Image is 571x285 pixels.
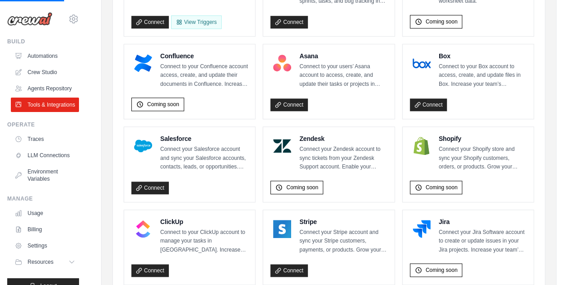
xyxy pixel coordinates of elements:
h4: Box [439,51,526,61]
a: Billing [11,222,79,237]
img: ClickUp Logo [134,220,152,238]
a: Connect [131,264,169,277]
a: Connect [270,98,308,111]
span: Coming soon [426,184,458,191]
img: Shopify Logo [413,137,431,155]
div: Manage [7,195,79,202]
a: Environment Variables [11,164,79,186]
img: Confluence Logo [134,54,152,72]
img: Salesforce Logo [134,137,152,155]
h4: Stripe [299,217,387,226]
a: Agents Repository [11,81,79,96]
p: Connect your Salesforce account and sync your Salesforce accounts, contacts, leads, or opportunit... [160,145,248,172]
p: Connect to your Box account to access, create, and update files in Box. Increase your team’s prod... [439,62,526,89]
button: Resources [11,255,79,269]
a: Crew Studio [11,65,79,79]
img: Stripe Logo [273,220,291,238]
img: Asana Logo [273,54,291,72]
a: Connect [270,16,308,28]
img: Zendesk Logo [273,137,291,155]
span: Coming soon [426,18,458,25]
div: Build [7,38,79,45]
h4: Confluence [160,51,248,61]
p: Connect your Jira Software account to create or update issues in your Jira projects. Increase you... [439,228,526,255]
a: Settings [11,238,79,253]
img: Logo [7,12,52,26]
h4: Salesforce [160,134,248,143]
h4: Asana [299,51,387,61]
h4: ClickUp [160,217,248,226]
span: Coming soon [286,184,318,191]
span: Coming soon [147,101,179,108]
p: Connect your Stripe account and sync your Stripe customers, payments, or products. Grow your busi... [299,228,387,255]
a: Connect [131,182,169,194]
p: Connect your Zendesk account to sync tickets from your Zendesk Support account. Enable your suppo... [299,145,387,172]
a: Connect [410,98,447,111]
h4: Zendesk [299,134,387,143]
span: Coming soon [426,266,458,274]
p: Connect to your users’ Asana account to access, create, and update their tasks or projects in [GE... [299,62,387,89]
: View Triggers [171,15,222,29]
h4: Jira [439,217,526,226]
img: Jira Logo [413,220,431,238]
p: Connect your Shopify store and sync your Shopify customers, orders, or products. Grow your busine... [439,145,526,172]
p: Connect to your ClickUp account to manage your tasks in [GEOGRAPHIC_DATA]. Increase your team’s p... [160,228,248,255]
div: Operate [7,121,79,128]
a: Usage [11,206,79,220]
img: Box Logo [413,54,431,72]
a: LLM Connections [11,148,79,163]
a: Connect [270,264,308,277]
h4: Shopify [439,134,526,143]
span: Resources [28,258,53,266]
a: Traces [11,132,79,146]
a: Automations [11,49,79,63]
a: Connect [131,16,169,28]
a: Tools & Integrations [11,98,79,112]
p: Connect to your Confluence account access, create, and update their documents in Confluence. Incr... [160,62,248,89]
